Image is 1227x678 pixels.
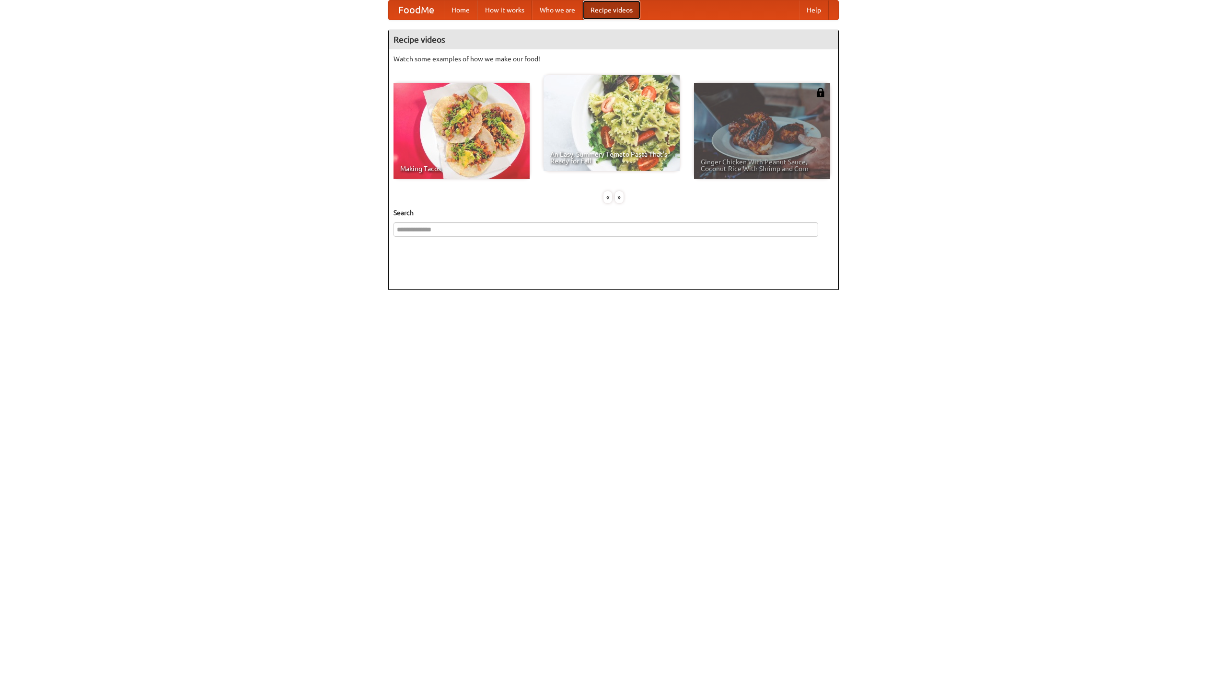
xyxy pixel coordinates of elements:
h4: Recipe videos [389,30,838,49]
div: » [615,191,624,203]
h5: Search [394,208,833,218]
a: Who we are [532,0,583,20]
div: « [603,191,612,203]
img: 483408.png [816,88,825,97]
span: Making Tacos [400,165,523,172]
a: Recipe videos [583,0,640,20]
span: An Easy, Summery Tomato Pasta That's Ready for Fall [550,151,673,164]
a: How it works [477,0,532,20]
a: An Easy, Summery Tomato Pasta That's Ready for Fall [544,75,680,171]
a: Making Tacos [394,83,530,179]
a: Help [799,0,829,20]
a: Home [444,0,477,20]
a: FoodMe [389,0,444,20]
p: Watch some examples of how we make our food! [394,54,833,64]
